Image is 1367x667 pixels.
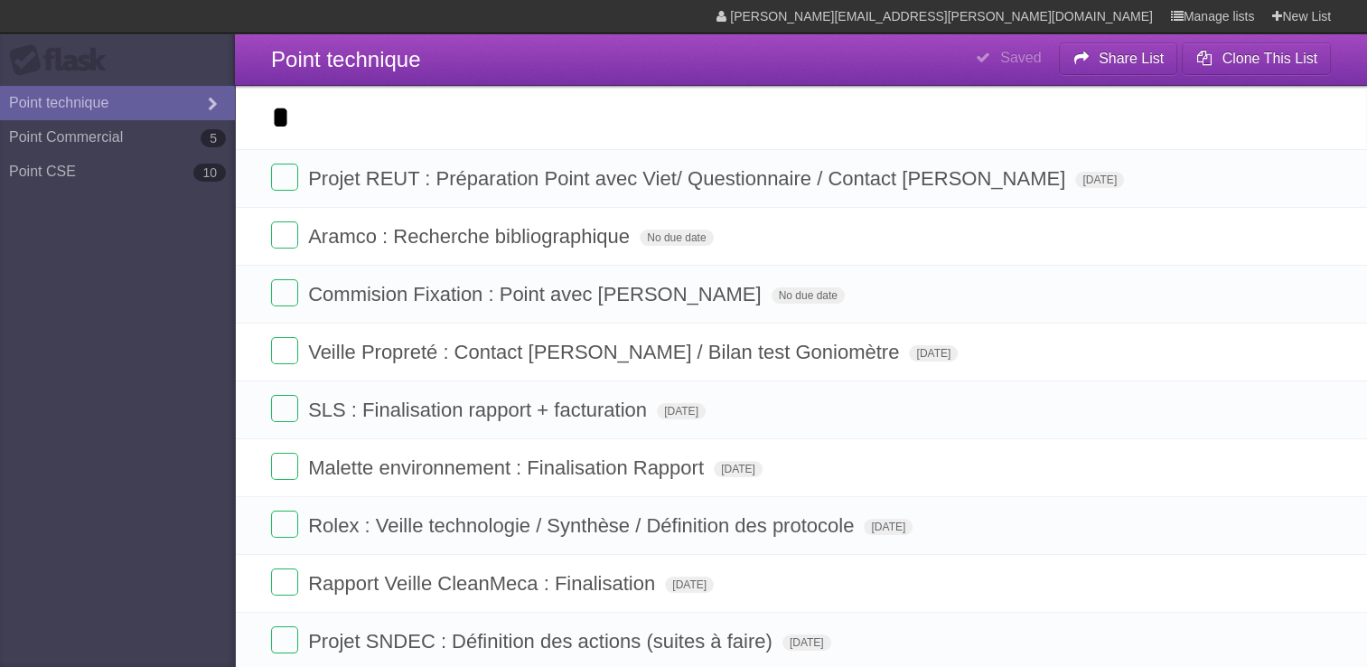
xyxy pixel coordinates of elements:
[271,568,298,596] label: Done
[271,395,298,422] label: Done
[9,44,117,77] div: Flask
[1182,42,1331,75] button: Clone This List
[308,514,858,537] span: Rolex : Veille technologie / Synthèse / Définition des protocole
[665,577,714,593] span: [DATE]
[772,287,845,304] span: No due date
[1099,51,1164,66] b: Share List
[308,572,660,595] span: Rapport Veille CleanMeca : Finalisation
[308,456,708,479] span: Malette environnement : Finalisation Rapport
[201,129,226,147] b: 5
[1222,51,1317,66] b: Clone This List
[271,626,298,653] label: Done
[271,221,298,249] label: Done
[714,461,763,477] span: [DATE]
[308,283,765,305] span: Commision Fixation : Point avec [PERSON_NAME]
[271,279,298,306] label: Done
[782,634,831,651] span: [DATE]
[271,511,298,538] label: Done
[308,341,904,363] span: Veille Propreté : Contact [PERSON_NAME] / Bilan test Goniomètre
[271,47,420,71] span: Point technique
[271,453,298,480] label: Done
[308,630,777,653] span: Projet SNDEC : Définition des actions (suites à faire)
[657,403,706,419] span: [DATE]
[864,519,913,535] span: [DATE]
[308,225,634,248] span: Aramco : Recherche bibliographique
[271,164,298,191] label: Done
[308,399,651,421] span: SLS : Finalisation rapport + facturation
[193,164,226,182] b: 10
[1075,172,1124,188] span: [DATE]
[308,167,1070,190] span: Projet REUT : Préparation Point avec Viet/ Questionnaire / Contact [PERSON_NAME]
[1000,50,1041,65] b: Saved
[1059,42,1178,75] button: Share List
[271,337,298,364] label: Done
[640,230,713,246] span: No due date
[909,345,958,362] span: [DATE]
